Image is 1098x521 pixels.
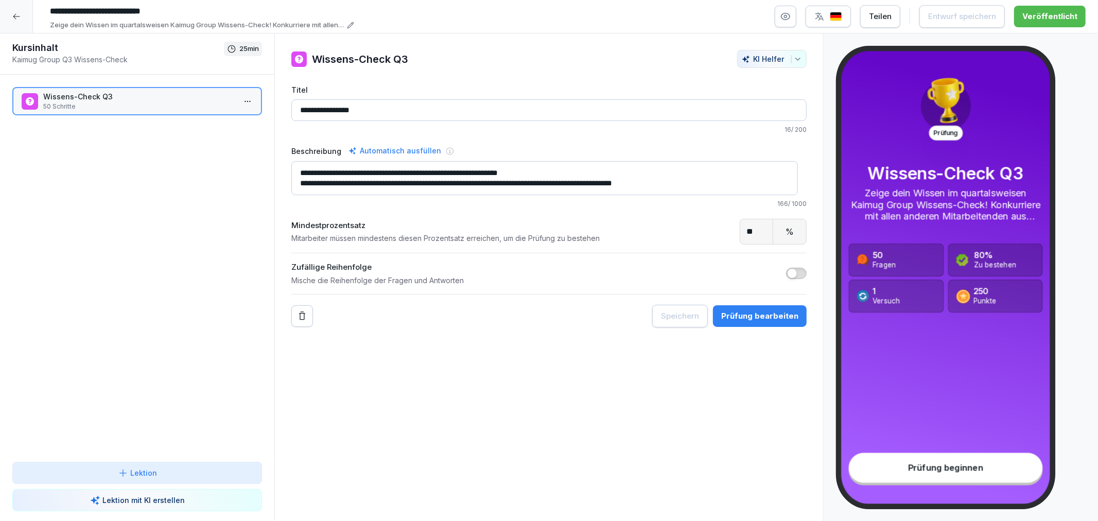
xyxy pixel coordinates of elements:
p: Zufällige Reihenfolge [291,262,464,273]
p: Zeige dein Wissen im quartalsweisen Kaimug Group Wissens-Check! Konkurriere mit allen anderen Mit... [849,187,1043,222]
p: Prüfung [929,126,963,141]
p: 1 [873,287,900,297]
p: Mitarbeiter müssen mindestens diesen Prozentsatz erreichen, um die Prüfung zu bestehen [291,233,600,244]
div: Entwurf speichern [928,11,996,22]
button: Lektion mit KI erstellen [12,489,262,511]
button: Prüfung bearbeiten [713,305,807,327]
div: Wissens-Check Q350 Schritte [12,87,262,115]
div: Teilen [869,11,892,22]
button: Entwurf speichern [919,5,1005,28]
p: 16 / 200 [291,125,807,134]
button: Speichern [652,305,708,327]
div: % [773,219,806,244]
p: 250 [973,287,996,297]
button: Lektion [12,462,262,484]
p: Wissens-Check Q3 [43,91,235,102]
p: 50 [873,250,896,260]
img: trophy.png [919,74,972,127]
p: Wissens-Check Q3 [849,164,1043,183]
img: assessment_attempt.svg [857,290,869,303]
p: Lektion mit KI erstellen [102,495,185,506]
button: Teilen [860,5,900,28]
button: Remove [291,305,313,327]
p: Zu bestehen [974,260,1017,270]
p: Kaimug Group Q3 Wissens-Check [12,54,224,65]
p: 25 min [239,44,259,54]
button: KI Helfer [737,50,807,68]
img: de.svg [830,12,842,22]
p: Mische die Reihenfolge der Fragen und Antworten [291,275,464,286]
p: 80 % [974,250,1017,260]
p: Mindestprozentsatz [291,220,600,232]
img: assessment_coin.svg [956,289,970,303]
button: Veröffentlicht [1014,6,1086,27]
p: Zeige dein Wissen im quartalsweisen Kaimug Group Wissens-Check! Konkurriere mit allen anderen Mit... [50,20,344,30]
h1: Wissens-Check Q3 [312,51,408,67]
div: KI Helfer [742,55,802,63]
p: 50 Schritte [43,102,235,111]
div: Automatisch ausfüllen [346,145,443,157]
label: Beschreibung [291,146,341,157]
div: Prüfung beginnen [849,453,1043,483]
label: Titel [291,84,807,95]
p: Lektion [130,467,157,478]
div: Prüfung bearbeiten [721,310,798,322]
div: Speichern [661,310,699,322]
input: Passing Score [740,219,773,244]
p: Versuch [873,296,900,306]
img: assessment_check.svg [956,254,969,267]
p: Punkte [973,296,996,306]
h1: Kursinhalt [12,42,224,54]
p: Fragen [873,260,896,270]
img: assessment_question.svg [857,254,869,267]
p: 166 / 1000 [291,199,807,209]
div: Veröffentlicht [1022,11,1077,22]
